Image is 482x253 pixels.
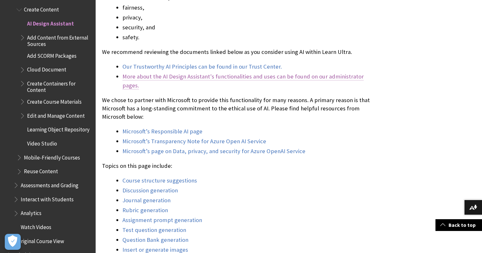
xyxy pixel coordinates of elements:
span: Add SCORM Packages [27,50,77,59]
li: security, and [122,23,381,32]
span: Create Containers for Content [27,78,91,93]
a: Discussion generation [122,187,178,194]
a: Microsoft’s Transparency Note for Azure Open AI Service [122,138,266,145]
span: AI Design Assistant [27,18,74,27]
a: Back to top [435,219,482,231]
span: Assessments and Grading [21,180,78,189]
a: Rubric generation [122,206,168,214]
a: Our Trustworthy AI Principles can be found in our Trust Center. [122,63,282,71]
span: Interact with Students [21,194,74,203]
span: Add Content from External Sources [27,32,91,47]
a: Microsoft’s page on Data, privacy, and security for Azure OpenAI Service [122,147,305,155]
p: Topics on this page include: [102,162,381,170]
a: More about the AI Design Assistant's functionalities and uses can be found on our administrator p... [122,73,364,89]
p: We recommend reviewing the documents linked below as you consider using AI within Learn Ultra. [102,48,381,56]
span: Reuse Content [24,166,58,175]
li: fairness, [122,3,381,12]
a: Microsoft’s Responsible AI page [122,128,202,135]
span: Edit and Manage Content [27,110,85,119]
a: Course structure suggestions [122,177,197,184]
span: Mobile-Friendly Courses [24,152,80,161]
span: Original Course View [18,236,64,244]
span: Analytics [21,208,41,217]
span: Learning Object Repository [27,124,90,133]
span: Watch Videos [21,222,51,230]
a: Test question generation [122,226,186,234]
button: Open Preferences [5,234,21,250]
p: We chose to partner with Microsoft to provide this functionality for many reasons. A primary reas... [102,96,381,121]
li: privacy, [122,13,381,22]
span: Cloud Document [27,64,66,73]
span: Create Content [24,4,59,13]
a: Assignment prompt generation [122,216,202,224]
a: Question Bank generation [122,236,188,244]
a: Journal generation [122,197,171,204]
span: Video Studio [27,138,57,147]
li: safety. [122,33,381,42]
span: Create Course Materials [27,96,82,105]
